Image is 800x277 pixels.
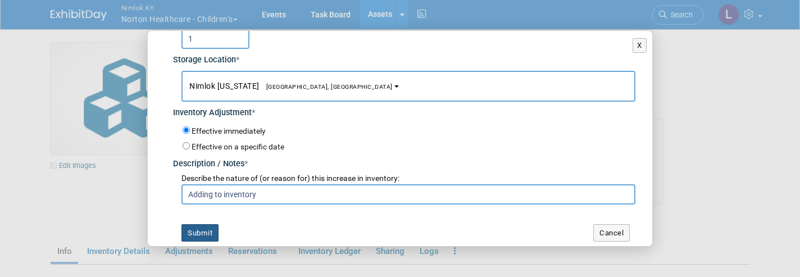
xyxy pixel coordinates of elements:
span: Nimlok [US_STATE] [189,81,393,90]
label: Effective on a specific date [192,142,284,151]
label: Effective immediately [192,126,266,137]
div: Storage Location [173,49,635,66]
button: Submit [181,224,219,242]
span: [GEOGRAPHIC_DATA], [GEOGRAPHIC_DATA] [260,83,393,90]
button: X [633,38,647,53]
button: Nimlok [US_STATE][GEOGRAPHIC_DATA], [GEOGRAPHIC_DATA] [181,71,635,102]
button: Cancel [593,224,630,242]
span: Describe the nature of (or reason for) this increase in inventory: [181,174,399,183]
div: Inventory Adjustment [173,102,635,119]
div: Description / Notes [173,153,635,170]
